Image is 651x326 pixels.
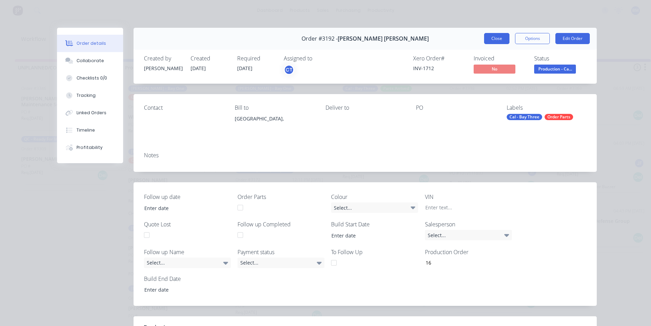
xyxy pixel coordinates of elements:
[77,75,107,81] div: Checklists 0/0
[238,248,324,256] label: Payment status
[420,258,512,268] input: Enter number...
[77,92,96,99] div: Tracking
[57,35,123,52] button: Order details
[534,65,576,73] span: Production - Ca...
[235,114,314,124] div: [GEOGRAPHIC_DATA],
[515,33,550,44] button: Options
[57,122,123,139] button: Timeline
[534,55,586,62] div: Status
[235,114,314,136] div: [GEOGRAPHIC_DATA],
[238,258,324,268] div: Select...
[331,202,418,213] div: Select...
[237,55,275,62] div: Required
[57,139,123,156] button: Profitability
[331,220,418,228] label: Build Start Date
[77,144,103,151] div: Profitability
[139,285,226,295] input: Enter date
[474,55,526,62] div: Invoiced
[144,258,231,268] div: Select...
[413,55,465,62] div: Xero Order #
[237,65,252,72] span: [DATE]
[144,193,231,201] label: Follow up date
[555,33,590,44] button: Edit Order
[327,230,413,241] input: Enter date
[139,203,226,213] input: Enter date
[77,127,95,133] div: Timeline
[144,220,231,228] label: Quote Lost
[144,152,586,159] div: Notes
[57,52,123,69] button: Collaborate
[425,230,512,240] div: Select...
[77,40,106,47] div: Order details
[331,248,418,256] label: To Follow Up
[144,248,231,256] label: Follow up Name
[284,55,353,62] div: Assigned to
[474,65,515,73] span: No
[238,220,324,228] label: Follow up Completed
[413,65,465,72] div: INV-1712
[302,35,338,42] span: Order #3192 -
[325,105,405,111] div: Deliver to
[191,55,229,62] div: Created
[57,104,123,122] button: Linked Orders
[284,65,294,75] button: CT
[425,193,512,201] label: VIN
[425,220,512,228] label: Salesperson
[77,110,106,116] div: Linked Orders
[331,193,418,201] label: Colour
[425,248,512,256] label: Production Order
[507,105,586,111] div: Labels
[57,87,123,104] button: Tracking
[191,65,206,72] span: [DATE]
[144,65,182,72] div: [PERSON_NAME]
[238,193,324,201] label: Order Parts
[144,55,182,62] div: Created by
[144,105,224,111] div: Contact
[545,114,573,120] div: Order Parts
[484,33,509,44] button: Close
[534,65,576,75] button: Production - Ca...
[57,69,123,87] button: Checklists 0/0
[416,105,496,111] div: PO
[144,275,231,283] label: Build End Date
[338,35,429,42] span: [PERSON_NAME] [PERSON_NAME]
[507,114,542,120] div: Cal - Bay Three
[235,105,314,111] div: Bill to
[77,58,104,64] div: Collaborate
